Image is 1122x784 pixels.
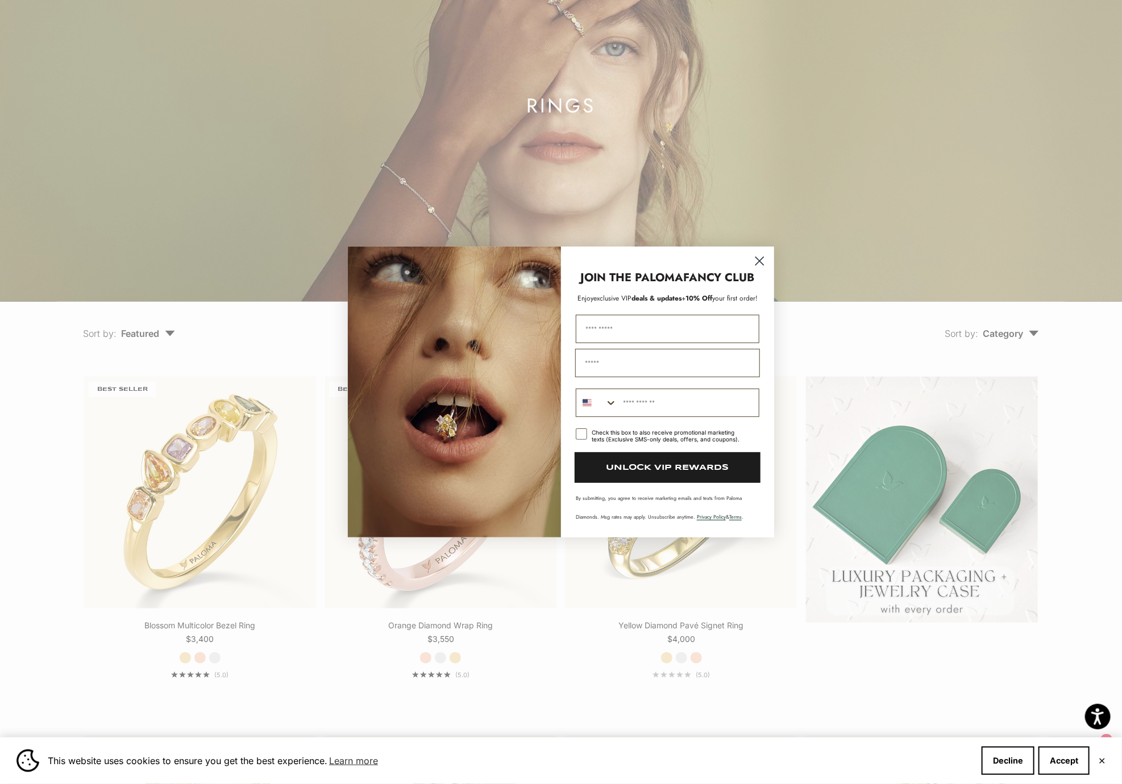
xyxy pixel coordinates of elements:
button: Decline [982,747,1034,775]
button: Close [1098,757,1106,764]
a: Terms [729,513,742,520]
p: By submitting, you agree to receive marketing emails and texts from Paloma Diamonds. Msg rates ma... [576,494,759,520]
span: Enjoy [577,293,593,303]
img: Loading... [348,247,561,537]
button: Search Countries [576,389,617,416]
img: Cookie banner [16,749,39,772]
a: Learn more [327,752,380,769]
img: United States [583,398,592,407]
input: Phone Number [617,389,759,416]
input: First Name [576,315,759,343]
span: & . [697,513,743,520]
input: Email [575,349,760,377]
a: Privacy Policy [697,513,726,520]
span: deals & updates [593,293,681,303]
button: UNLOCK VIP REWARDS [575,452,761,483]
button: Accept [1038,747,1090,775]
div: Check this box to also receive promotional marketing texts (Exclusive SMS-only deals, offers, and... [592,429,746,443]
span: This website uses cookies to ensure you get the best experience. [48,752,973,769]
strong: JOIN THE PALOMA [581,269,684,286]
strong: FANCY CLUB [684,269,755,286]
button: Close dialog [750,251,770,271]
span: exclusive VIP [593,293,631,303]
span: + your first order! [681,293,758,303]
span: 10% Off [685,293,712,303]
